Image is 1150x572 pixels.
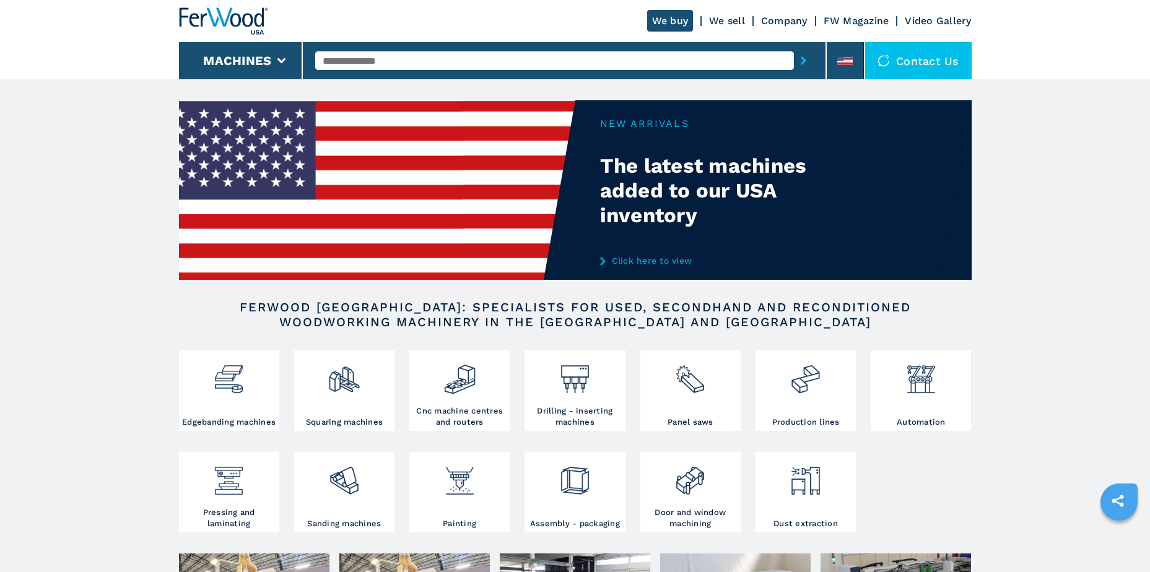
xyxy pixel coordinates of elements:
img: centro_di_lavoro_cnc_2.png [443,353,476,396]
a: We sell [709,15,745,27]
button: submit-button [794,46,813,75]
img: bordatrici_1.png [212,353,245,396]
img: lavorazione_porte_finestre_2.png [674,455,707,497]
a: Click here to view [600,256,843,266]
a: FW Magazine [824,15,889,27]
img: The latest machines added to our USA inventory [179,100,575,280]
h3: Sanding machines [307,518,381,529]
h3: Edgebanding machines [182,417,276,428]
button: Machines [203,53,271,68]
a: Cnc machine centres and routers [409,350,510,431]
img: aspirazione_1.png [789,455,822,497]
a: Edgebanding machines [179,350,279,431]
img: pressa-strettoia.png [212,455,245,497]
h3: Door and window machining [643,507,738,529]
a: sharethis [1102,485,1133,516]
a: Panel saws [640,350,741,431]
h3: Squaring machines [306,417,383,428]
a: Door and window machining [640,452,741,532]
img: levigatrici_2.png [328,455,360,497]
h3: Automation [897,417,946,428]
img: Contact us [878,54,890,67]
iframe: Chat [1097,516,1141,563]
a: Dust extraction [756,452,856,532]
a: Sanding machines [294,452,394,532]
h3: Pressing and laminating [182,507,276,529]
a: Squaring machines [294,350,394,431]
div: Contact us [865,42,972,79]
a: Automation [871,350,971,431]
img: squadratrici_2.png [328,353,360,396]
a: Production lines [756,350,856,431]
img: foratrici_inseritrici_2.png [559,353,591,396]
img: sezionatrici_2.png [674,353,707,396]
a: Video Gallery [905,15,971,27]
h3: Dust extraction [773,518,838,529]
h3: Cnc machine centres and routers [412,405,507,428]
img: Ferwood [179,7,268,35]
img: verniciatura_1.png [443,455,476,497]
a: Painting [409,452,510,532]
h3: Panel saws [668,417,713,428]
h3: Painting [443,518,476,529]
h2: FERWOOD [GEOGRAPHIC_DATA]: SPECIALISTS FOR USED, SECONDHAND AND RECONDITIONED WOODWORKING MACHINE... [219,300,932,329]
img: montaggio_imballaggio_2.png [559,455,591,497]
img: linee_di_produzione_2.png [789,353,822,396]
a: Drilling - inserting machines [525,350,625,431]
a: We buy [647,10,694,32]
a: Company [761,15,808,27]
a: Assembly - packaging [525,452,625,532]
h3: Drilling - inserting machines [528,405,622,428]
a: Pressing and laminating [179,452,279,532]
h3: Assembly - packaging [530,518,620,529]
h3: Production lines [772,417,840,428]
img: automazione.png [905,353,938,396]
